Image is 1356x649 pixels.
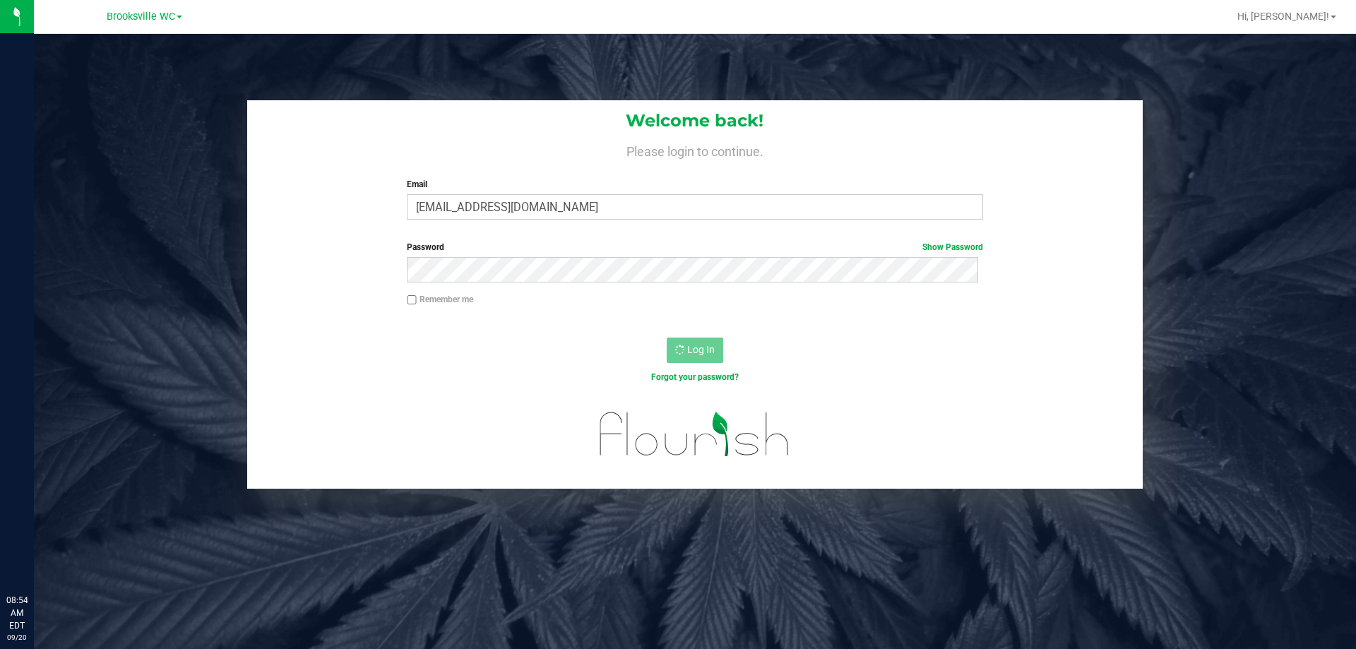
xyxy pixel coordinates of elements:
[407,293,473,306] label: Remember me
[247,112,1143,130] h1: Welcome back!
[407,242,444,252] span: Password
[583,398,807,470] img: flourish_logo.svg
[687,344,715,355] span: Log In
[247,141,1143,158] h4: Please login to continue.
[6,594,28,632] p: 08:54 AM EDT
[407,178,982,191] label: Email
[6,632,28,643] p: 09/20
[407,295,417,305] input: Remember me
[667,338,723,363] button: Log In
[651,372,739,382] a: Forgot your password?
[1237,11,1329,22] span: Hi, [PERSON_NAME]!
[922,242,983,252] a: Show Password
[107,11,175,23] span: Brooksville WC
